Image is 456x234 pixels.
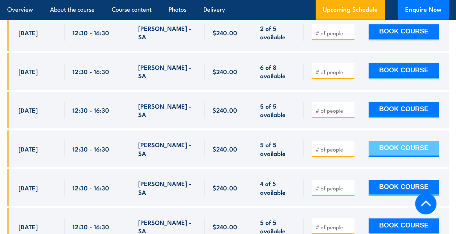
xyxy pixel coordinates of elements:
span: 12:30 - 16:30 [73,145,109,153]
span: 6 of 8 available [260,63,296,80]
span: 5 of 5 available [260,102,296,119]
input: # of people [316,185,352,192]
input: # of people [316,68,352,76]
span: 12:30 - 16:30 [73,28,109,37]
span: 4 of 5 available [260,179,296,196]
span: [DATE] [19,106,38,114]
span: [PERSON_NAME] - SA [138,63,197,80]
button: BOOK COURSE [369,180,439,196]
span: $240.00 [213,28,237,37]
span: 2 of 5 available [260,24,296,41]
button: BOOK COURSE [369,102,439,118]
span: 12:30 - 16:30 [73,106,109,114]
input: # of people [316,107,352,114]
span: $240.00 [213,222,237,231]
span: [PERSON_NAME] - SA [138,179,197,196]
span: [DATE] [19,145,38,153]
span: [PERSON_NAME] - SA [138,140,197,157]
span: 5 of 5 available [260,140,296,157]
button: BOOK COURSE [369,141,439,157]
span: 12:30 - 16:30 [73,183,109,192]
span: $240.00 [213,106,237,114]
span: 12:30 - 16:30 [73,67,109,76]
span: [DATE] [19,183,38,192]
span: [PERSON_NAME] - SA [138,24,197,41]
input: # of people [316,146,352,153]
span: $240.00 [213,67,237,76]
button: BOOK COURSE [369,24,439,40]
button: BOOK COURSE [369,63,439,79]
span: [PERSON_NAME] - SA [138,102,197,119]
span: $240.00 [213,183,237,192]
input: # of people [316,223,352,231]
span: [DATE] [19,28,38,37]
input: # of people [316,29,352,37]
span: $240.00 [213,145,237,153]
span: 12:30 - 16:30 [73,222,109,231]
span: [DATE] [19,222,38,231]
span: [DATE] [19,67,38,76]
